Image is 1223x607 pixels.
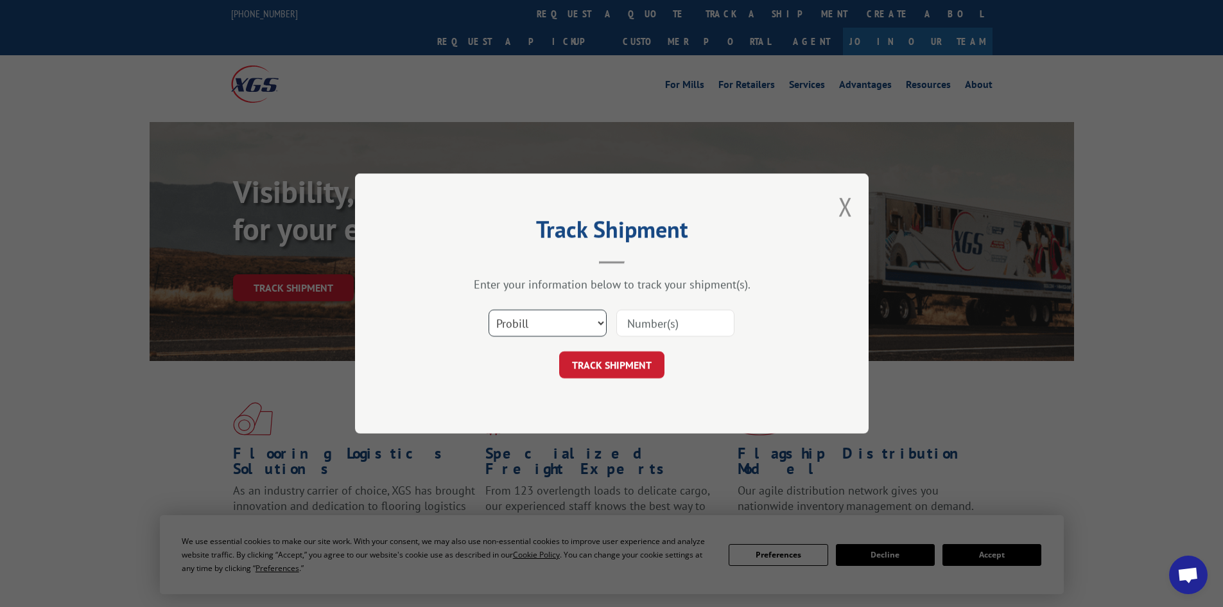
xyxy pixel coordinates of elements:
button: TRACK SHIPMENT [559,351,664,378]
div: Open chat [1169,556,1208,594]
input: Number(s) [616,310,734,337]
button: Close modal [838,189,853,224]
div: Enter your information below to track your shipment(s). [419,277,804,292]
h2: Track Shipment [419,220,804,245]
